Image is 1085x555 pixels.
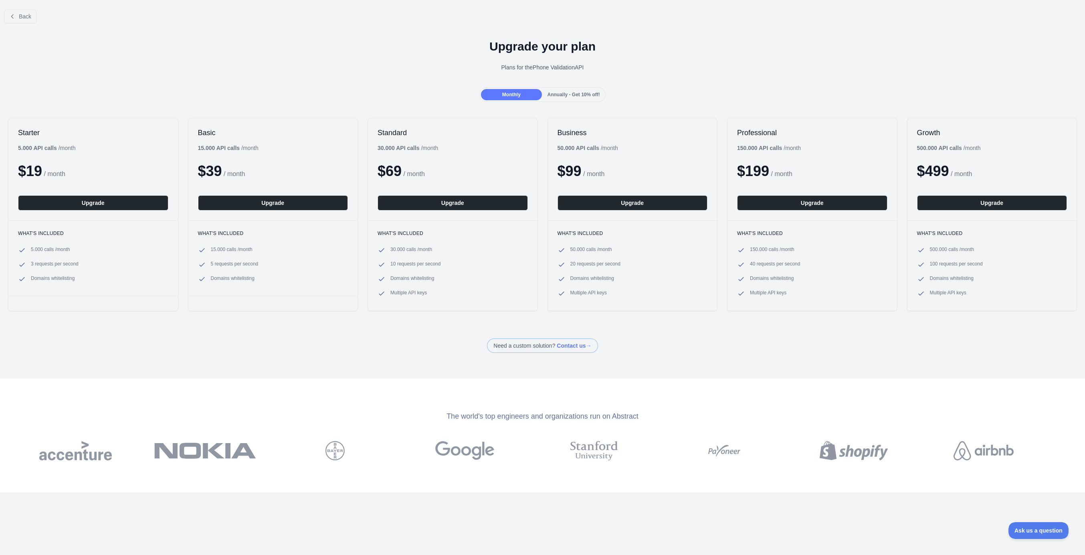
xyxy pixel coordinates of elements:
div: / month [558,144,618,152]
h2: Professional [737,128,887,138]
iframe: Toggle Customer Support [1008,522,1069,539]
h2: Business [558,128,708,138]
h2: Standard [378,128,528,138]
b: 50.000 API calls [558,145,600,151]
span: $ 99 [558,163,582,179]
span: $ 199 [737,163,769,179]
b: 150.000 API calls [737,145,782,151]
div: / month [737,144,801,152]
